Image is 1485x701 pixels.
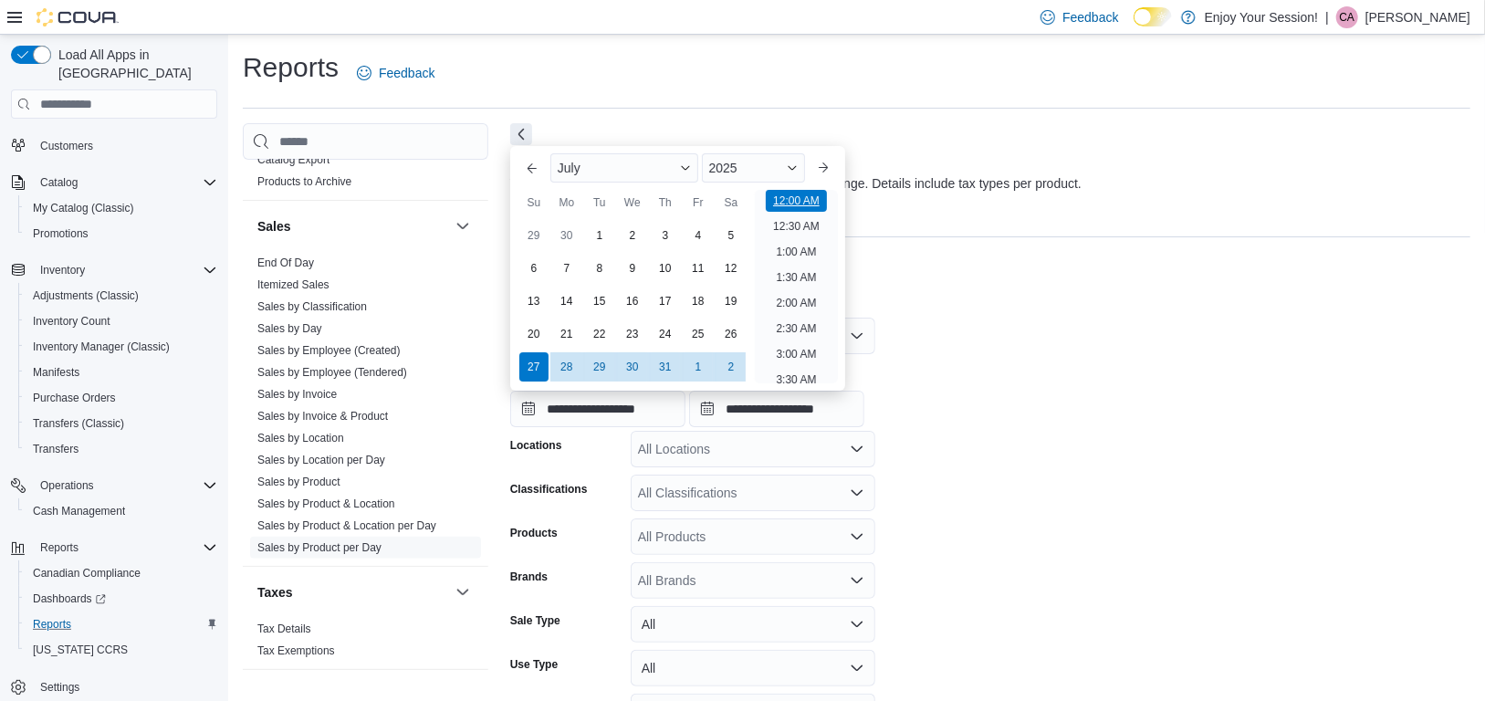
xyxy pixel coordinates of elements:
span: Reports [33,537,217,559]
div: day-22 [585,319,614,349]
a: Adjustments (Classic) [26,285,146,307]
span: Sales by Employee (Tendered) [257,365,407,380]
div: Button. Open the month selector. July is currently selected. [550,153,698,183]
span: Catalog Export [257,152,329,167]
span: My Catalog (Classic) [26,197,217,219]
span: Cash Management [26,500,217,522]
a: Sales by Invoice & Product [257,410,388,423]
div: Button. Open the year selector. 2025 is currently selected. [702,153,806,183]
p: [PERSON_NAME] [1365,6,1470,28]
span: Inventory Manager (Classic) [26,336,217,358]
li: 1:30 AM [769,267,823,288]
a: Canadian Compliance [26,562,148,584]
li: 2:30 AM [769,318,823,340]
span: [US_STATE] CCRS [33,643,128,657]
span: Sales by Invoice [257,387,337,402]
a: Promotions [26,223,96,245]
li: 1:00 AM [769,241,823,263]
div: day-1 [585,221,614,250]
div: Su [519,188,549,217]
a: Transfers (Classic) [26,413,131,434]
input: Press the down key to open a popover containing a calendar. [689,391,864,427]
button: Open list of options [850,573,864,588]
a: Tax Details [257,623,311,635]
div: day-3 [651,221,680,250]
button: Open list of options [850,442,864,456]
span: Load All Apps in [GEOGRAPHIC_DATA] [51,46,217,82]
div: day-2 [716,352,746,382]
span: Dashboards [26,588,217,610]
a: Reports [26,613,78,635]
a: Settings [33,676,87,698]
div: day-15 [585,287,614,316]
a: Products to Archive [257,175,351,188]
div: day-30 [552,221,581,250]
span: Feedback [1062,8,1118,26]
a: Sales by Invoice [257,388,337,401]
span: Settings [40,680,79,695]
a: Customers [33,135,100,157]
span: Sales by Classification [257,299,367,314]
label: Locations [510,438,562,453]
button: Purchase Orders [18,385,225,411]
div: Taxes [243,618,488,669]
span: Sales by Product [257,475,340,489]
button: Open list of options [850,529,864,544]
button: Operations [33,475,101,497]
span: End Of Day [257,256,314,270]
span: Customers [40,139,93,153]
label: Brands [510,570,548,584]
p: | [1325,6,1329,28]
a: Sales by Location per Day [257,454,385,466]
span: Reports [33,617,71,632]
button: Reports [4,535,225,560]
div: day-25 [684,319,713,349]
span: CA [1340,6,1355,28]
div: day-19 [716,287,746,316]
div: day-26 [716,319,746,349]
div: day-31 [651,352,680,382]
img: Cova [37,8,119,26]
span: Tax Details [257,622,311,636]
div: day-29 [519,221,549,250]
button: My Catalog (Classic) [18,195,225,221]
input: Press the down key to enter a popover containing a calendar. Press the escape key to close the po... [510,391,685,427]
span: Cash Management [33,504,125,518]
a: Itemized Sales [257,278,329,291]
a: Dashboards [26,588,113,610]
button: Next [510,123,532,145]
a: Transfers [26,438,86,460]
div: Th [651,188,680,217]
button: Settings [4,674,225,700]
button: Taxes [452,581,474,603]
label: Use Type [510,657,558,672]
div: Fr [684,188,713,217]
div: day-4 [684,221,713,250]
button: Reports [33,537,86,559]
a: Sales by Product & Location per Day [257,519,436,532]
a: Purchase Orders [26,387,123,409]
button: Inventory [33,259,92,281]
li: 3:00 AM [769,343,823,365]
button: All [631,606,875,643]
div: day-30 [618,352,647,382]
button: Taxes [257,583,448,602]
a: Sales by Employee (Tendered) [257,366,407,379]
button: Cash Management [18,498,225,524]
h3: Sales [257,217,291,235]
span: Transfers [26,438,217,460]
div: day-24 [651,319,680,349]
a: My Catalog (Classic) [26,197,141,219]
span: Feedback [379,64,434,82]
span: Reports [40,540,78,555]
a: Sales by Product [257,476,340,488]
span: Sales by Employee (Created) [257,343,401,358]
h1: Reports [243,49,339,86]
li: 12:30 AM [766,215,827,237]
div: Products [243,149,488,200]
span: 2025 [709,161,737,175]
span: Manifests [33,365,79,380]
label: Sale Type [510,613,560,628]
button: Customers [4,132,225,159]
a: Catalog Export [257,153,329,166]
